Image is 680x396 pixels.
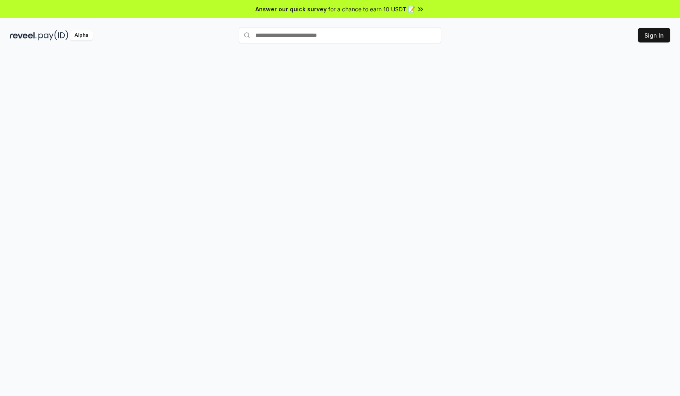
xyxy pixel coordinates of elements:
[638,28,670,42] button: Sign In
[255,5,327,13] span: Answer our quick survey
[38,30,68,40] img: pay_id
[328,5,415,13] span: for a chance to earn 10 USDT 📝
[10,30,37,40] img: reveel_dark
[70,30,93,40] div: Alpha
